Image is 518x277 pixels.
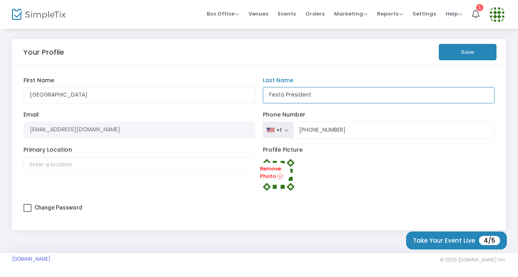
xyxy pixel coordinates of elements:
span: Orders [305,4,324,24]
input: Last Name [263,87,495,103]
input: Phone Number [293,122,495,138]
span: Reports [377,10,403,18]
span: Events [278,4,296,24]
span: Help [446,10,462,18]
span: © 2025 [DOMAIN_NAME] Inc. [440,257,506,263]
a: [DOMAIN_NAME] [12,256,51,262]
h5: Your Profile [23,48,64,57]
label: Primary Location [23,146,255,154]
div: 1 [476,4,483,11]
img: 23c695f827b98660d8509f03bedadbc7 [263,159,295,191]
div: +1 [276,127,281,133]
button: Take Your Event Live4/5 [406,231,507,249]
label: Phone Number [263,111,495,119]
span: Venues [248,4,268,24]
a: Remove Photo [250,163,291,183]
input: Enter a location [23,157,255,173]
span: Marketing [334,10,367,18]
label: Last Name [263,77,495,84]
span: 4/5 [479,236,500,245]
input: First Name [23,87,255,103]
span: Profile Picture [263,146,303,154]
button: Save [439,44,496,60]
span: Change Password [35,204,82,211]
span: Settings [412,4,436,24]
button: +1 [263,122,293,138]
label: First Name [23,77,255,84]
span: Box Office [207,10,239,18]
label: Email [23,111,255,119]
